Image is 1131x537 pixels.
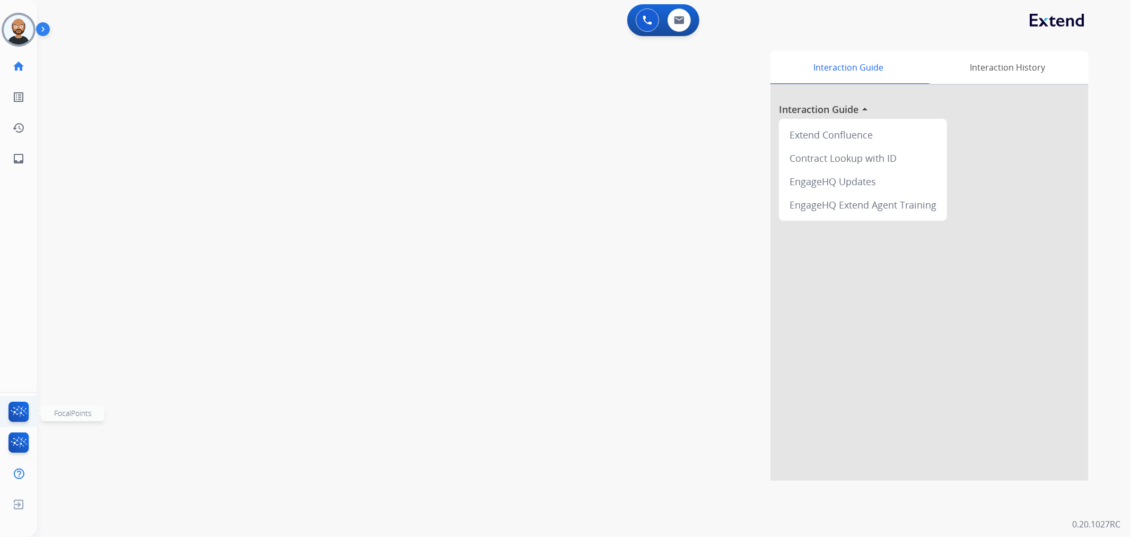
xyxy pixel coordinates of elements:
div: Contract Lookup with ID [783,146,943,170]
div: Extend Confluence [783,123,943,146]
div: Interaction History [927,51,1089,84]
div: EngageHQ Extend Agent Training [783,193,943,216]
div: Interaction Guide [770,51,927,84]
mat-icon: list_alt [12,91,25,103]
mat-icon: inbox [12,152,25,165]
div: EngageHQ Updates [783,170,943,193]
span: FocalPoints [54,408,92,418]
img: avatar [4,15,33,45]
mat-icon: home [12,60,25,73]
p: 0.20.1027RC [1072,518,1120,531]
mat-icon: history [12,122,25,134]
